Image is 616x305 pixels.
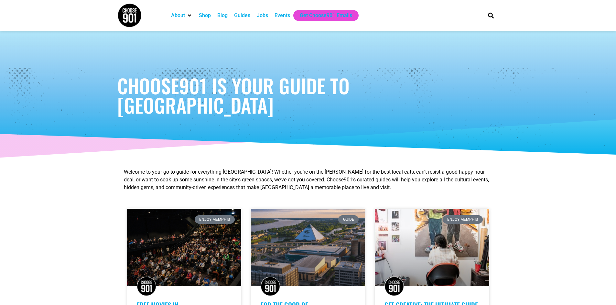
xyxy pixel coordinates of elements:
a: Shop [199,12,211,19]
h1: Choose901 is Your Guide to [GEOGRAPHIC_DATA]​ [117,76,499,115]
a: Events [275,12,290,19]
a: Get Choose901 Emails [300,12,352,19]
div: Guide [338,215,359,224]
a: Blog [217,12,228,19]
a: Jobs [257,12,268,19]
p: Welcome to your go-to guide for everything [GEOGRAPHIC_DATA]! Whether you’re on the [PERSON_NAME]... [124,168,492,191]
a: An artist sits in a chair painting a large portrait of two young musicians playing brass instrume... [375,209,489,286]
a: Guides [234,12,250,19]
a: About [171,12,185,19]
div: Search [485,10,496,21]
img: Choose901 [137,277,156,296]
nav: Main nav [168,10,477,21]
img: Choose901 [384,277,404,296]
div: Enjoy Memphis [195,215,235,224]
a: A large, diverse audience seated in a dimly lit auditorium in Memphis, attentively facing a stage... [127,209,241,286]
img: Choose901 [261,277,280,296]
div: About [168,10,196,21]
div: Enjoy Memphis [443,215,483,224]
